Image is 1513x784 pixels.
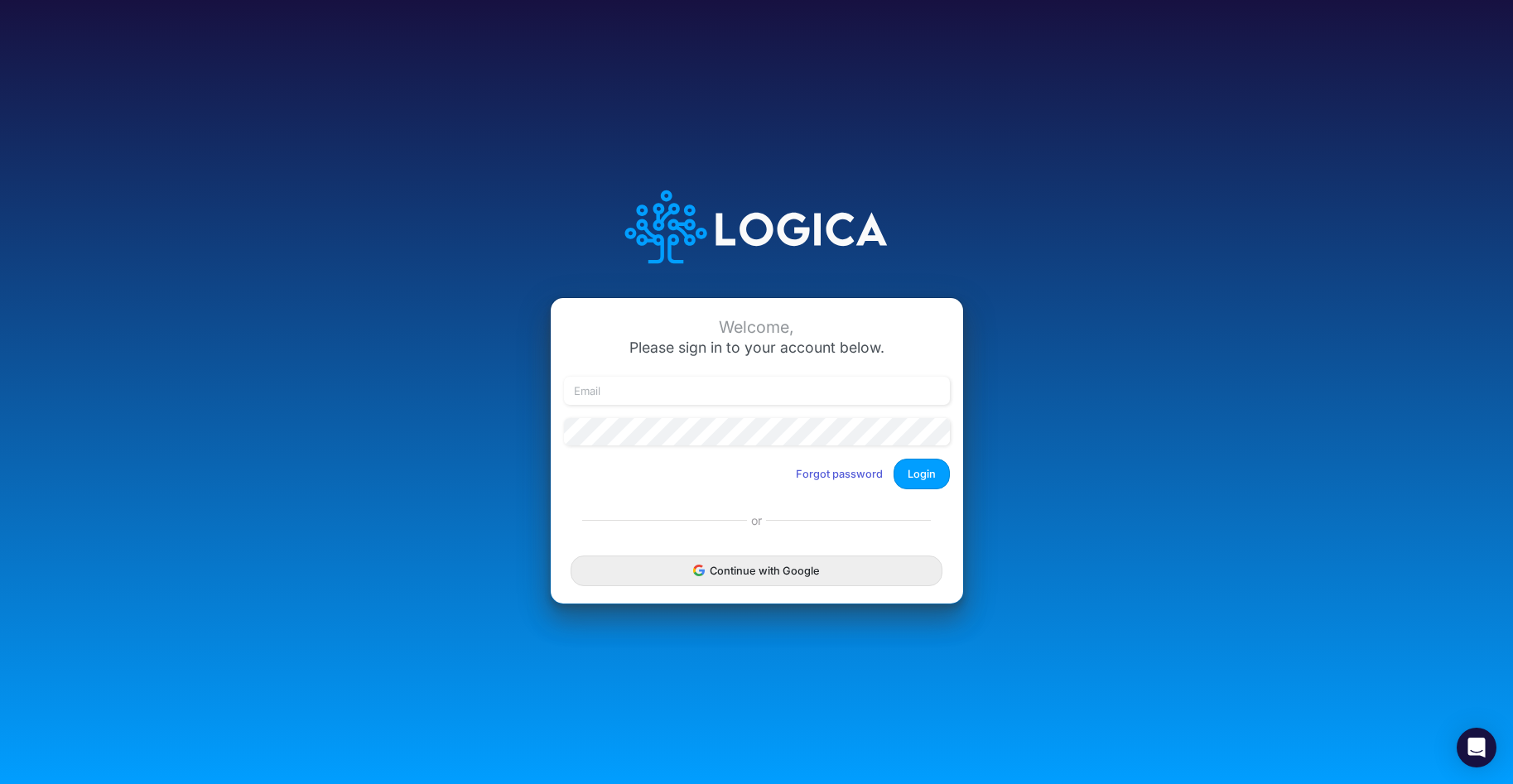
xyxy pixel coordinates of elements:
[571,556,942,586] button: Continue with Google
[629,339,884,356] span: Please sign in to your account below.
[785,460,894,488] button: Forgot password
[564,318,950,337] div: Welcome,
[1457,728,1496,767] div: Open Intercom Messenger
[894,459,950,489] button: Login
[564,377,950,405] input: Email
